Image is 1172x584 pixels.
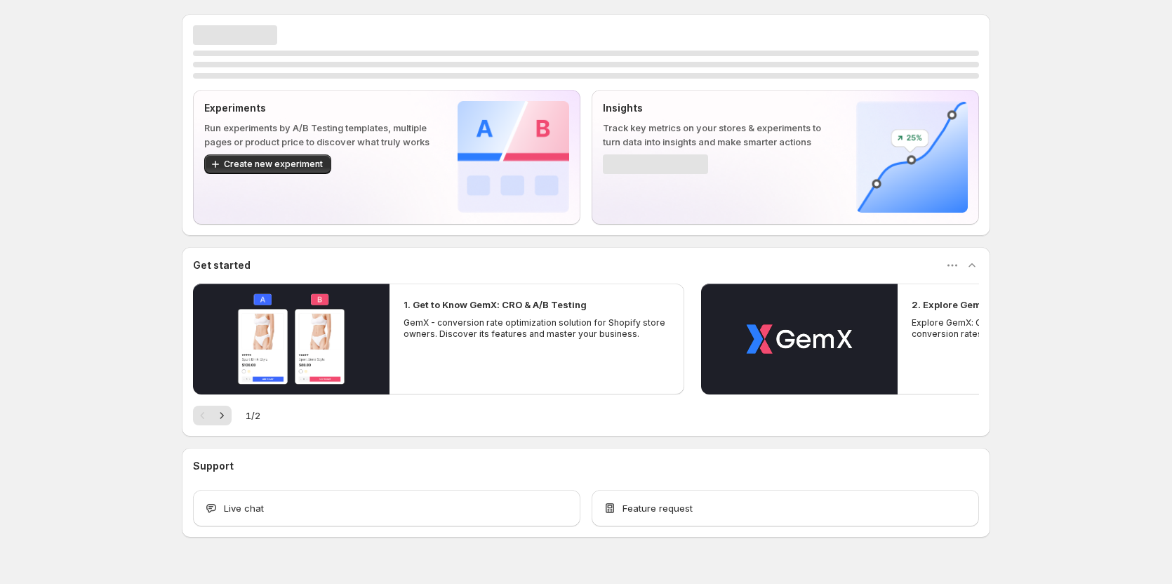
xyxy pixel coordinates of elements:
button: Create new experiment [204,154,331,174]
p: Run experiments by A/B Testing templates, multiple pages or product price to discover what truly ... [204,121,435,149]
button: Next [212,406,232,425]
p: Experiments [204,101,435,115]
button: Play video [701,284,898,394]
nav: Pagination [193,406,232,425]
span: Feature request [622,501,693,515]
p: Insights [603,101,834,115]
p: Track key metrics on your stores & experiments to turn data into insights and make smarter actions [603,121,834,149]
img: Experiments [458,101,569,213]
p: GemX - conversion rate optimization solution for Shopify store owners. Discover its features and ... [404,317,670,340]
span: 1 / 2 [246,409,260,423]
span: Create new experiment [224,159,323,170]
img: Insights [856,101,968,213]
h2: 1. Get to Know GemX: CRO & A/B Testing [404,298,587,312]
h2: 2. Explore GemX: CRO & A/B Testing Use Cases [912,298,1129,312]
button: Play video [193,284,389,394]
h3: Support [193,459,234,473]
span: Live chat [224,501,264,515]
h3: Get started [193,258,251,272]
